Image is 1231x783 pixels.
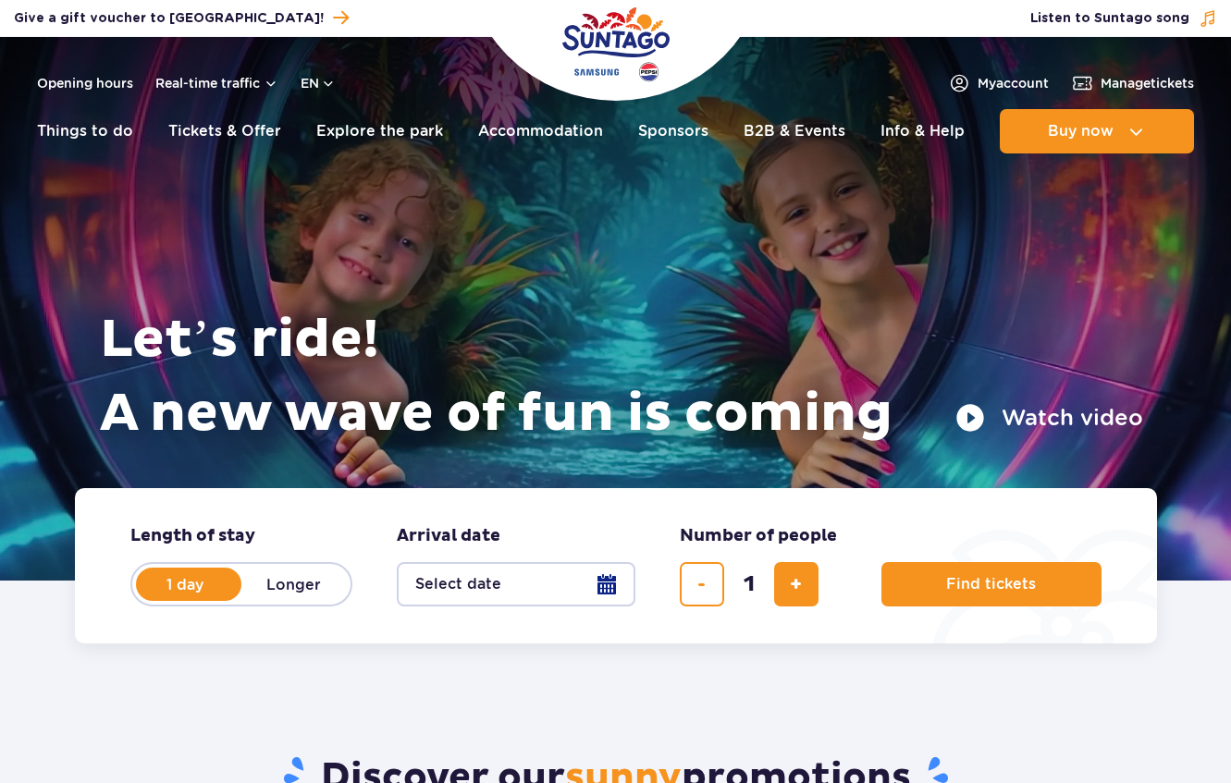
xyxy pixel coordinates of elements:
[680,525,837,547] span: Number of people
[397,562,635,606] button: Select date
[14,9,324,28] span: Give a gift voucher to [GEOGRAPHIC_DATA]!
[1101,74,1194,92] span: Manage tickets
[1048,123,1114,140] span: Buy now
[397,525,500,547] span: Arrival date
[880,109,965,153] a: Info & Help
[978,74,1049,92] span: My account
[774,562,819,606] button: add ticket
[948,72,1049,94] a: Myaccount
[1030,9,1189,28] span: Listen to Suntago song
[155,76,278,91] button: Real-time traffic
[14,6,349,31] a: Give a gift voucher to [GEOGRAPHIC_DATA]!
[130,525,255,547] span: Length of stay
[946,576,1036,593] span: Find tickets
[680,562,724,606] button: remove ticket
[37,109,133,153] a: Things to do
[132,565,238,604] label: 1 day
[1071,72,1194,94] a: Managetickets
[75,488,1157,643] form: Planning your visit to Park of Poland
[301,74,336,92] button: en
[478,109,603,153] a: Accommodation
[316,109,443,153] a: Explore the park
[1030,9,1217,28] button: Listen to Suntago song
[638,109,708,153] a: Sponsors
[100,303,1143,451] h1: Let’s ride! A new wave of fun is coming
[881,562,1102,606] button: Find tickets
[37,74,133,92] a: Opening hours
[744,109,845,153] a: B2B & Events
[955,403,1143,433] button: Watch video
[727,562,771,606] input: number of tickets
[168,109,281,153] a: Tickets & Offer
[1000,109,1194,153] button: Buy now
[241,565,347,604] label: Longer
